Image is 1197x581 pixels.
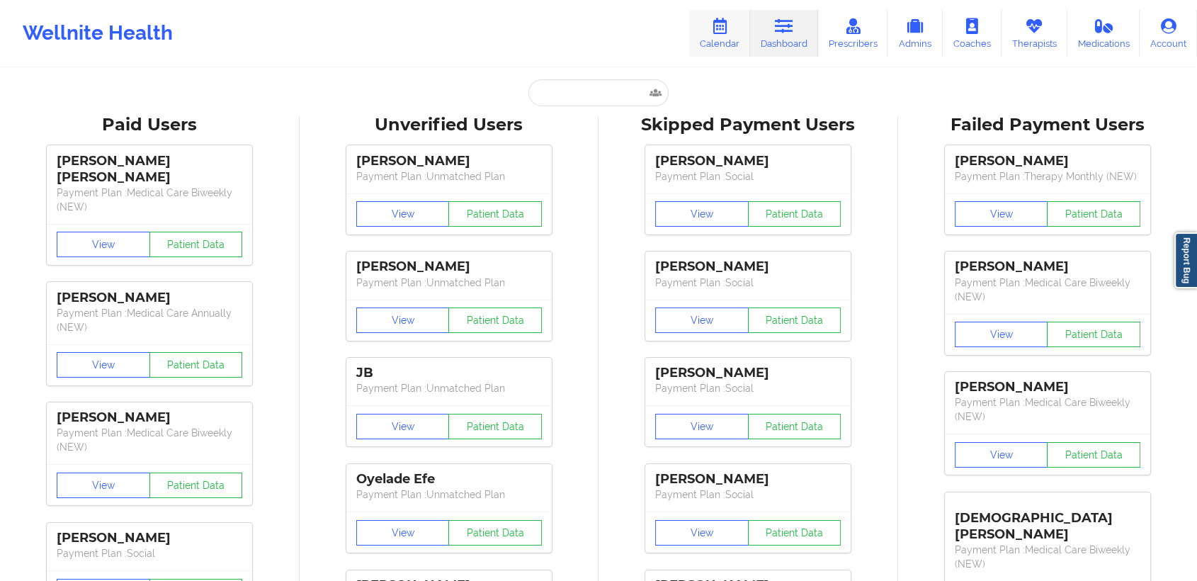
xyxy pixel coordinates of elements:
[1174,232,1197,288] a: Report Bug
[310,114,589,136] div: Unverified Users
[149,352,243,378] button: Patient Data
[356,414,450,439] button: View
[887,10,943,57] a: Admins
[955,500,1140,543] div: [DEMOGRAPHIC_DATA][PERSON_NAME]
[57,426,242,454] p: Payment Plan : Medical Care Biweekly (NEW)
[448,201,542,227] button: Patient Data
[908,114,1188,136] div: Failed Payment Users
[149,473,243,498] button: Patient Data
[448,520,542,546] button: Patient Data
[356,381,542,395] p: Payment Plan : Unmatched Plan
[655,520,749,546] button: View
[655,276,841,290] p: Payment Plan : Social
[655,487,841,502] p: Payment Plan : Social
[57,186,242,214] p: Payment Plan : Medical Care Biweekly (NEW)
[57,232,150,257] button: View
[57,290,242,306] div: [PERSON_NAME]
[1002,10,1067,57] a: Therapists
[955,276,1140,304] p: Payment Plan : Medical Care Biweekly (NEW)
[1047,322,1140,347] button: Patient Data
[955,543,1140,571] p: Payment Plan : Medical Care Biweekly (NEW)
[655,308,749,333] button: View
[655,201,749,227] button: View
[748,201,841,227] button: Patient Data
[955,442,1048,468] button: View
[608,114,888,136] div: Skipped Payment Users
[356,259,542,275] div: [PERSON_NAME]
[655,259,841,275] div: [PERSON_NAME]
[356,365,542,381] div: JB
[1047,442,1140,468] button: Patient Data
[356,153,542,169] div: [PERSON_NAME]
[955,259,1140,275] div: [PERSON_NAME]
[955,169,1140,184] p: Payment Plan : Therapy Monthly (NEW)
[818,10,888,57] a: Prescribers
[1067,10,1140,57] a: Medications
[57,410,242,426] div: [PERSON_NAME]
[356,201,450,227] button: View
[356,169,542,184] p: Payment Plan : Unmatched Plan
[448,414,542,439] button: Patient Data
[1140,10,1197,57] a: Account
[955,322,1048,347] button: View
[57,352,150,378] button: View
[748,308,841,333] button: Patient Data
[750,10,818,57] a: Dashboard
[356,520,450,546] button: View
[955,395,1140,424] p: Payment Plan : Medical Care Biweekly (NEW)
[655,414,749,439] button: View
[10,114,290,136] div: Paid Users
[57,546,242,560] p: Payment Plan : Social
[149,232,243,257] button: Patient Data
[748,414,841,439] button: Patient Data
[356,276,542,290] p: Payment Plan : Unmatched Plan
[356,308,450,333] button: View
[1047,201,1140,227] button: Patient Data
[356,471,542,487] div: Oyelade Efe
[689,10,750,57] a: Calendar
[748,520,841,546] button: Patient Data
[955,153,1140,169] div: [PERSON_NAME]
[57,153,242,186] div: [PERSON_NAME] [PERSON_NAME]
[955,201,1048,227] button: View
[448,308,542,333] button: Patient Data
[943,10,1002,57] a: Coaches
[655,471,841,487] div: [PERSON_NAME]
[655,365,841,381] div: [PERSON_NAME]
[655,153,841,169] div: [PERSON_NAME]
[655,169,841,184] p: Payment Plan : Social
[57,306,242,334] p: Payment Plan : Medical Care Annually (NEW)
[655,381,841,395] p: Payment Plan : Social
[955,379,1140,395] div: [PERSON_NAME]
[57,530,242,546] div: [PERSON_NAME]
[57,473,150,498] button: View
[356,487,542,502] p: Payment Plan : Unmatched Plan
